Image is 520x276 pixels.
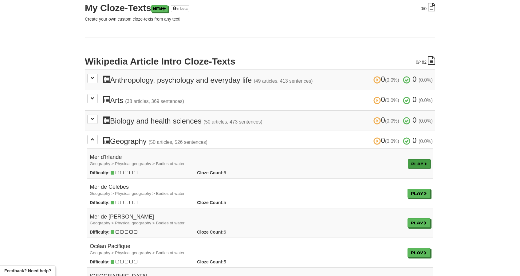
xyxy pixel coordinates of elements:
small: (0.0%) [385,77,399,83]
h3: Biology and health sciences [103,116,433,125]
small: (0.0%) [385,139,399,144]
small: (38 articles, 369 sentences) [125,99,184,104]
h4: Mer d'Irlande [90,154,403,167]
small: Geography > Physical geography > Bodies of water [90,250,184,255]
span: 0 [373,116,401,124]
span: Open feedback widget [4,268,51,274]
h3: Anthropology, psychology and everyday life [103,75,433,84]
p: Create your own custom cloze-texts from any text! [85,16,435,22]
small: (0.0%) [385,98,399,103]
h4: Océan Pacifique [90,243,403,256]
small: Geography > Physical geography > Bodies of water [90,221,184,225]
strong: Cloze Count: [197,170,223,175]
h3: Arts [103,96,433,104]
strong: Cloze Count: [197,259,223,264]
small: (0.0%) [419,139,433,144]
strong: Difficulty: [90,230,110,235]
small: (0.0%) [419,98,433,103]
small: (0.0%) [419,118,433,124]
h4: Mer de Célèbes [90,184,403,196]
strong: Difficulty: [90,259,110,264]
div: 5 [192,199,273,206]
div: /0 [421,3,435,12]
h3: Geography [103,136,433,145]
strong: Cloze Count: [197,230,223,235]
small: (0.0%) [419,77,433,83]
div: 6 [192,229,273,235]
small: Geography > Physical geography > Bodies of water [90,191,184,196]
div: /482 [416,56,435,65]
span: 0 [412,95,416,104]
a: New [151,5,168,12]
a: Play [408,189,430,198]
small: (0.0%) [385,118,399,124]
span: 0 [421,6,423,11]
span: 0 [412,75,416,83]
h2: My Cloze-Texts [85,3,435,13]
div: 6 [192,170,273,176]
strong: Cloze Count: [197,200,223,205]
small: Geography > Physical geography > Bodies of water [90,161,184,166]
h2: Wikipedia Article Intro Cloze-Texts [85,56,435,66]
span: 0 [416,60,418,65]
span: 0 [412,116,416,124]
a: Play [408,248,430,257]
small: (49 articles, 413 sentences) [254,78,313,84]
span: 0 [373,136,401,144]
span: 0 [373,75,401,83]
div: 5 [192,259,273,265]
h4: Mer de [PERSON_NAME] [90,214,403,226]
small: (50 articles, 526 sentences) [148,140,207,145]
a: Play [408,218,430,227]
small: (50 articles, 473 sentences) [203,119,262,124]
strong: Difficulty: [90,170,110,175]
a: Play [408,159,431,168]
a: in beta [171,5,189,12]
span: 0 [373,95,401,104]
span: 0 [412,136,416,144]
strong: Difficulty: [90,200,110,205]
